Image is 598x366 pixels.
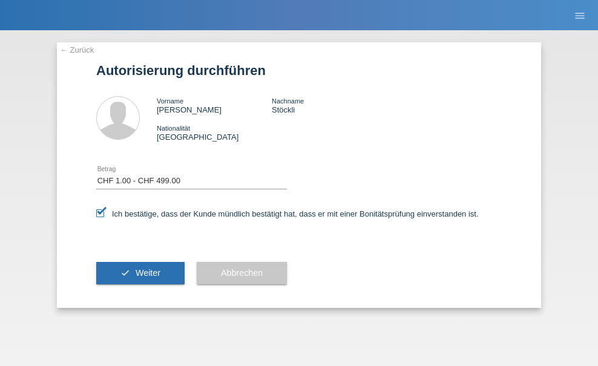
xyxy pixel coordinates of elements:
[96,262,185,285] button: check Weiter
[96,209,479,218] label: Ich bestätige, dass der Kunde mündlich bestätigt hat, dass er mit einer Bonitätsprüfung einversta...
[60,45,94,54] a: ← Zurück
[272,97,304,105] span: Nachname
[197,262,287,285] button: Abbrechen
[96,63,502,78] h1: Autorisierung durchführen
[120,268,130,278] i: check
[157,96,272,114] div: [PERSON_NAME]
[136,268,160,278] span: Weiter
[157,125,190,132] span: Nationalität
[157,97,183,105] span: Vorname
[272,96,387,114] div: Stöckli
[221,268,263,278] span: Abbrechen
[574,10,586,22] i: menu
[157,123,272,142] div: [GEOGRAPHIC_DATA]
[568,11,592,19] a: menu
